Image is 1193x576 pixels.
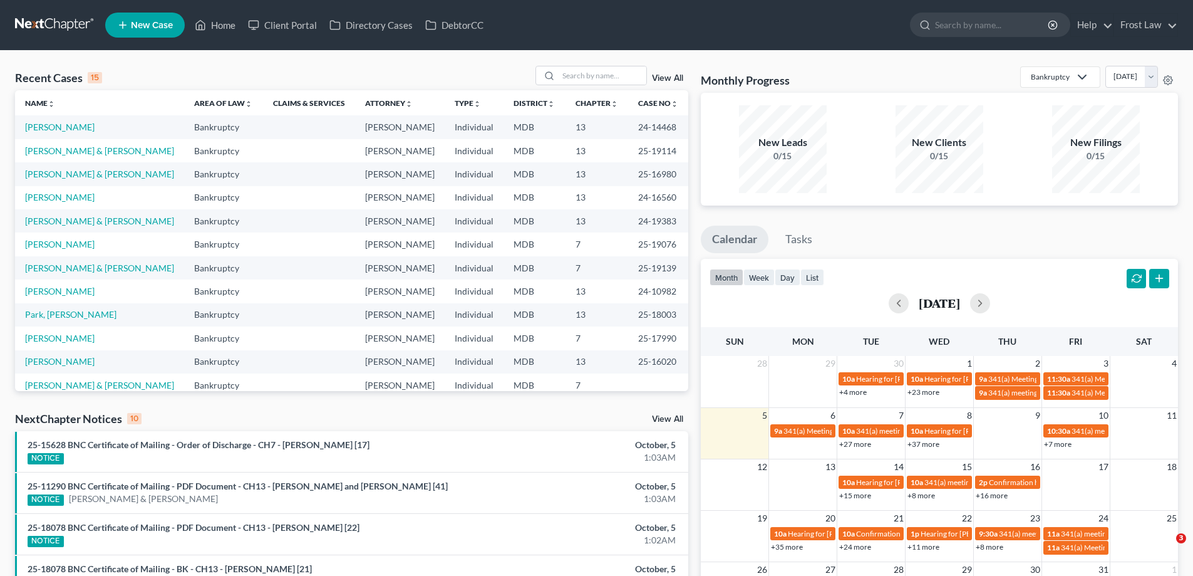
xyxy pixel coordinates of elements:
[761,408,768,423] span: 5
[611,100,618,108] i: unfold_more
[1072,374,1193,384] span: 341(a) Meeting for [PERSON_NAME]
[504,115,565,139] td: MDB
[504,256,565,280] td: MDB
[701,73,790,88] h3: Monthly Progress
[1047,388,1070,397] span: 11:30a
[628,139,688,162] td: 25-19114
[566,139,628,162] td: 13
[829,408,837,423] span: 6
[1069,336,1082,347] span: Fri
[468,563,676,575] div: October, 5
[1047,374,1070,384] span: 11:30a
[907,542,939,552] a: +11 more
[1165,459,1178,474] span: 18
[355,256,445,280] td: [PERSON_NAME]
[566,350,628,374] td: 13
[184,139,262,162] td: Bankruptcy
[28,453,64,464] div: NOTICE
[800,269,824,286] button: list
[998,336,1016,347] span: Thu
[979,478,988,487] span: 2p
[1102,356,1110,371] span: 3
[756,459,768,474] span: 12
[131,21,173,30] span: New Case
[25,333,95,343] a: [PERSON_NAME]
[726,336,744,347] span: Sun
[355,139,445,162] td: [PERSON_NAME]
[468,439,676,451] div: October, 5
[25,309,116,320] a: Park, [PERSON_NAME]
[856,478,954,487] span: Hearing for [PERSON_NAME]
[856,529,1065,538] span: Confirmation hearing for [PERSON_NAME] & [PERSON_NAME]
[25,286,95,296] a: [PERSON_NAME]
[184,233,262,256] td: Bankruptcy
[1165,408,1178,423] span: 11
[842,374,855,384] span: 10a
[504,280,565,303] td: MDB
[355,327,445,350] td: [PERSON_NAME]
[638,98,678,108] a: Case Nounfold_more
[504,233,565,256] td: MDB
[445,115,504,139] td: Individual
[1029,511,1041,526] span: 23
[468,493,676,505] div: 1:03AM
[468,480,676,493] div: October, 5
[184,327,262,350] td: Bankruptcy
[628,209,688,233] td: 24-19383
[1097,459,1110,474] span: 17
[628,162,688,186] td: 25-16980
[445,186,504,209] td: Individual
[1047,426,1070,436] span: 10:30a
[15,70,102,85] div: Recent Cases
[355,374,445,397] td: [PERSON_NAME]
[774,226,824,253] a: Tasks
[1097,511,1110,526] span: 24
[25,98,55,108] a: Nameunfold_more
[504,186,565,209] td: MDB
[1136,336,1152,347] span: Sat
[839,439,871,449] a: +27 more
[15,411,142,426] div: NextChapter Notices
[966,356,973,371] span: 1
[842,426,855,436] span: 10a
[566,186,628,209] td: 13
[976,542,1003,552] a: +8 more
[25,216,174,226] a: [PERSON_NAME] & [PERSON_NAME]
[504,162,565,186] td: MDB
[911,374,923,384] span: 10a
[1047,543,1060,552] span: 11a
[504,327,565,350] td: MDB
[468,534,676,547] div: 1:02AM
[184,186,262,209] td: Bankruptcy
[455,98,481,108] a: Typeunfold_more
[1034,408,1041,423] span: 9
[1097,408,1110,423] span: 10
[566,209,628,233] td: 13
[184,303,262,327] td: Bankruptcy
[355,209,445,233] td: [PERSON_NAME]
[897,408,905,423] span: 7
[892,459,905,474] span: 14
[445,233,504,256] td: Individual
[771,542,803,552] a: +35 more
[842,529,855,538] span: 10a
[576,98,618,108] a: Chapterunfold_more
[839,387,867,397] a: +4 more
[445,327,504,350] td: Individual
[25,122,95,132] a: [PERSON_NAME]
[445,256,504,280] td: Individual
[839,542,871,552] a: +24 more
[566,374,628,397] td: 7
[1071,14,1113,36] a: Help
[504,374,565,397] td: MDB
[824,511,837,526] span: 20
[28,481,448,491] a: 25-11290 BNC Certificate of Mailing - PDF Document - CH13 - [PERSON_NAME] and [PERSON_NAME] [41]
[961,459,973,474] span: 15
[628,280,688,303] td: 24-10982
[189,14,242,36] a: Home
[355,350,445,374] td: [PERSON_NAME]
[88,72,102,83] div: 15
[194,98,252,108] a: Area of Lawunfold_more
[1072,388,1193,397] span: 341(a) Meeting for [PERSON_NAME]
[979,374,987,384] span: 9a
